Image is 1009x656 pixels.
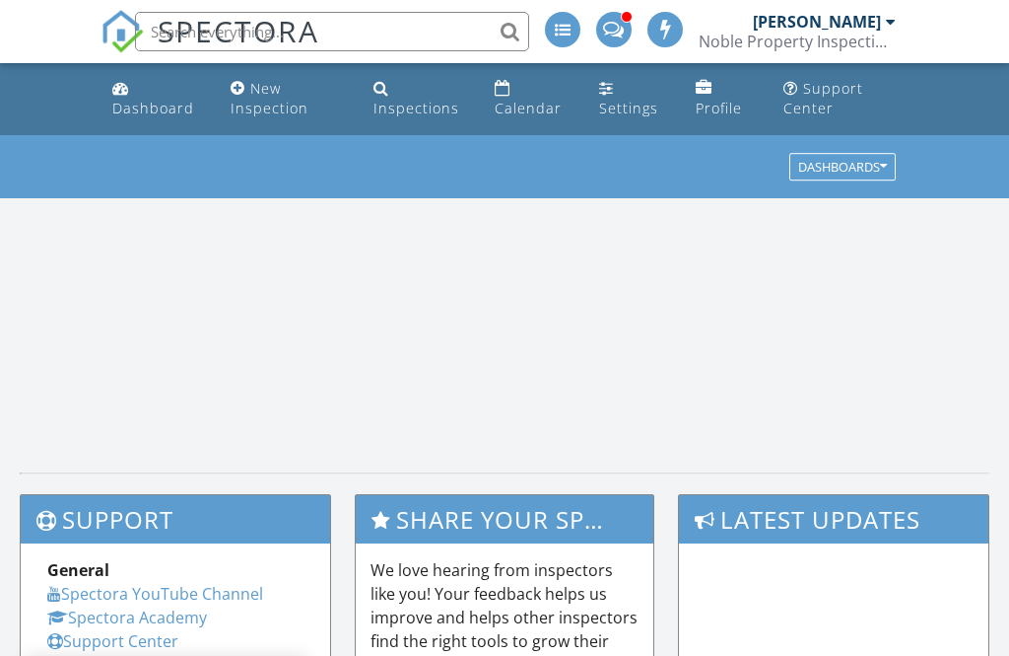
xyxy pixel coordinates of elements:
a: New Inspection [223,71,350,127]
a: Dashboard [104,71,207,127]
a: Calendar [487,71,575,127]
a: Spectora YouTube Channel [47,583,263,605]
a: Spectora Academy [47,607,207,628]
div: Profile [696,99,742,117]
strong: General [47,559,109,581]
a: SPECTORA [101,27,319,68]
a: Profile [688,71,760,127]
div: Calendar [495,99,562,117]
button: Dashboards [789,154,896,182]
div: New Inspection [231,79,308,117]
div: [PERSON_NAME] [753,12,881,32]
div: Inspections [373,99,459,117]
input: Search everything... [135,12,529,51]
h3: Support [21,495,330,544]
div: Dashboard [112,99,194,117]
a: Support Center [47,630,178,652]
a: Settings [591,71,672,127]
a: Support Center [775,71,905,127]
a: Inspections [366,71,470,127]
h3: Share Your Spectora Experience [356,495,653,544]
div: Noble Property Inspections [699,32,896,51]
div: Settings [599,99,658,117]
div: Dashboards [798,161,887,175]
div: Support Center [783,79,863,117]
h3: Latest Updates [679,495,988,544]
img: The Best Home Inspection Software - Spectora [101,10,144,53]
